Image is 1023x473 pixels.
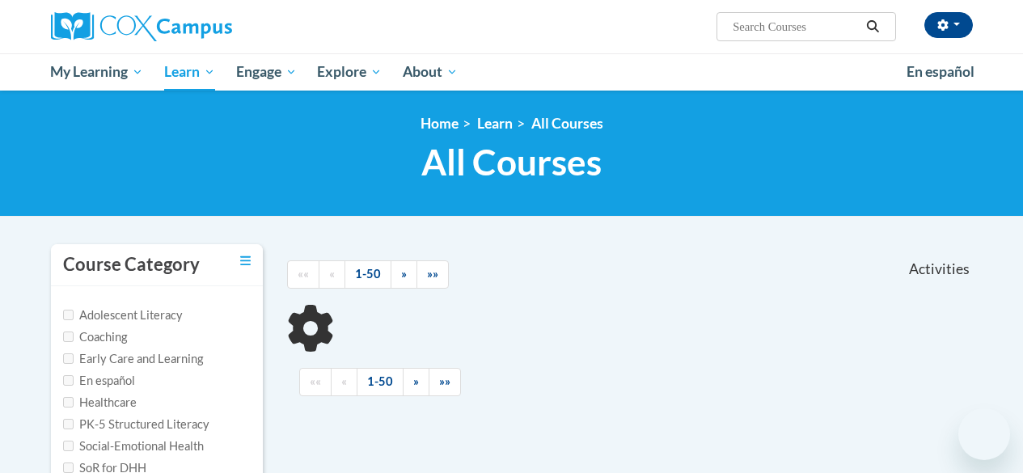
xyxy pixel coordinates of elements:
[63,441,74,451] input: Checkbox for Options
[924,12,973,38] button: Account Settings
[63,437,204,455] label: Social-Emotional Health
[50,62,143,82] span: My Learning
[477,115,513,132] a: Learn
[51,12,342,41] a: Cox Campus
[403,368,429,396] a: Next
[310,374,321,388] span: ««
[421,115,459,132] a: Home
[39,53,985,91] div: Main menu
[909,260,970,278] span: Activities
[429,368,461,396] a: End
[299,368,332,396] a: Begining
[63,353,74,364] input: Checkbox for Options
[63,462,74,473] input: Checkbox for Options
[896,55,985,89] a: En español
[731,17,860,36] input: Search Courses
[40,53,154,91] a: My Learning
[63,306,183,324] label: Adolescent Literacy
[392,53,468,91] a: About
[317,62,382,82] span: Explore
[439,374,450,388] span: »»
[958,408,1010,460] iframe: Button to launch messaging window
[63,332,74,342] input: Checkbox for Options
[226,53,307,91] a: Engage
[63,372,135,390] label: En español
[427,267,438,281] span: »»
[63,350,203,368] label: Early Care and Learning
[164,62,215,82] span: Learn
[63,419,74,429] input: Checkbox for Options
[341,374,347,388] span: «
[421,141,602,184] span: All Courses
[329,267,335,281] span: «
[306,53,392,91] a: Explore
[319,260,345,289] a: Previous
[287,260,319,289] a: Begining
[413,374,419,388] span: »
[860,17,885,36] button: Search
[236,62,297,82] span: Engage
[63,328,127,346] label: Coaching
[391,260,417,289] a: Next
[63,310,74,320] input: Checkbox for Options
[63,252,200,277] h3: Course Category
[154,53,226,91] a: Learn
[63,394,137,412] label: Healthcare
[401,267,407,281] span: »
[63,375,74,386] input: Checkbox for Options
[531,115,603,132] a: All Courses
[298,267,309,281] span: ««
[403,62,458,82] span: About
[240,252,251,270] a: Toggle collapse
[63,416,209,433] label: PK-5 Structured Literacy
[907,63,974,80] span: En español
[51,12,232,41] img: Cox Campus
[416,260,449,289] a: End
[331,368,357,396] a: Previous
[357,368,404,396] a: 1-50
[63,397,74,408] input: Checkbox for Options
[345,260,391,289] a: 1-50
